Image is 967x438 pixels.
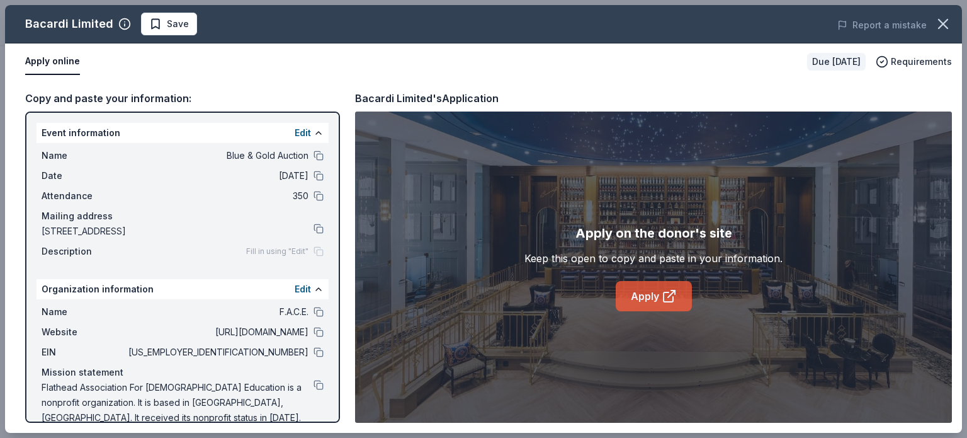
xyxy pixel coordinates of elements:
[876,54,952,69] button: Requirements
[126,168,308,183] span: [DATE]
[42,188,126,204] span: Attendance
[891,54,952,69] span: Requirements
[42,304,126,320] span: Name
[25,14,113,34] div: Bacardi Limited
[126,304,308,320] span: F.A.C.E.
[42,209,324,224] div: Mailing address
[42,345,126,360] span: EIN
[42,224,314,239] span: [STREET_ADDRESS]
[807,53,866,71] div: Due [DATE]
[616,281,692,311] a: Apply
[295,125,311,141] button: Edit
[37,279,329,299] div: Organization information
[42,325,126,340] span: Website
[42,168,126,183] span: Date
[42,365,324,380] div: Mission statement
[141,13,197,35] button: Save
[837,18,927,33] button: Report a mistake
[42,244,126,259] span: Description
[126,188,308,204] span: 350
[42,380,314,425] span: Flathead Association For [DEMOGRAPHIC_DATA] Education is a nonprofit organization. It is based in...
[246,246,308,256] span: Fill in using "Edit"
[126,325,308,340] span: [URL][DOMAIN_NAME]
[524,251,783,266] div: Keep this open to copy and paste in your information.
[575,223,732,243] div: Apply on the donor's site
[25,49,80,75] button: Apply online
[25,90,340,107] div: Copy and paste your information:
[126,148,308,163] span: Blue & Gold Auction
[126,345,308,360] span: [US_EMPLOYER_IDENTIFICATION_NUMBER]
[355,90,499,107] div: Bacardi Limited's Application
[42,148,126,163] span: Name
[167,16,189,32] span: Save
[37,123,329,143] div: Event information
[295,282,311,297] button: Edit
